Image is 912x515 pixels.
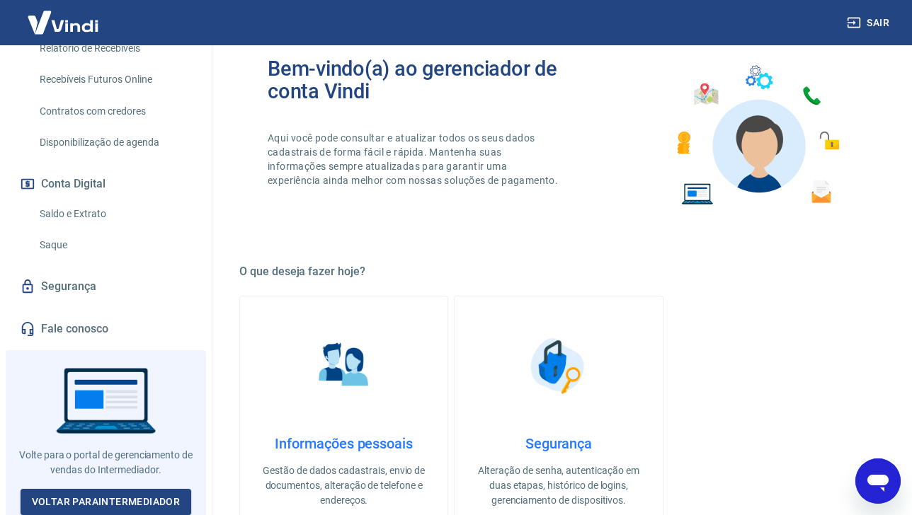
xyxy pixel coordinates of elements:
[263,435,425,452] h4: Informações pessoais
[34,65,195,94] a: Recebíveis Futuros Online
[268,131,559,187] p: Aqui você pode consultar e atualizar todos os seus dados cadastrais de forma fácil e rápida. Mant...
[523,330,594,401] img: Segurança
[17,168,195,199] button: Conta Digital
[21,489,192,515] a: Voltar paraIntermediador
[17,1,109,44] img: Vindi
[263,463,425,508] p: Gestão de dados cadastrais, envio de documentos, alteração de telefone e endereços.
[34,34,195,63] a: Relatório de Recebíveis
[34,97,195,126] a: Contratos com credores
[309,330,380,401] img: Informações pessoais
[34,128,195,157] a: Disponibilização de agenda
[844,10,895,36] button: Sair
[34,199,195,228] a: Saldo e Extrato
[477,463,639,508] p: Alteração de senha, autenticação em duas etapas, histórico de logins, gerenciamento de dispositivos.
[664,57,850,214] img: Imagem de um avatar masculino com diversos icones exemplificando as funcionalidades do gerenciado...
[239,265,878,279] h5: O que deseja fazer hoje?
[855,458,901,504] iframe: Botão para abrir a janela de mensagens
[34,231,195,260] a: Saque
[477,435,639,452] h4: Segurança
[17,271,195,302] a: Segurança
[17,313,195,345] a: Fale conosco
[268,57,559,103] h2: Bem-vindo(a) ao gerenciador de conta Vindi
